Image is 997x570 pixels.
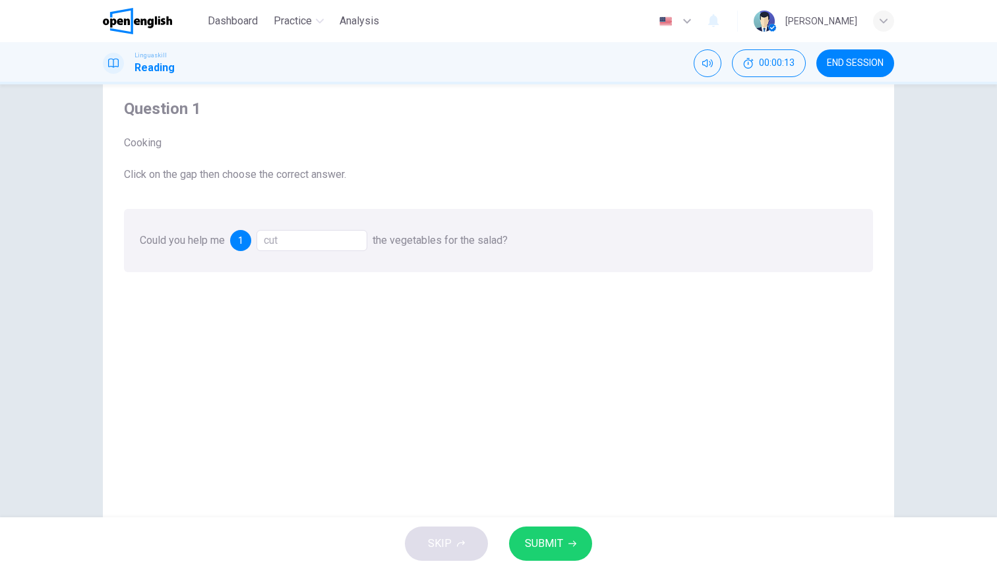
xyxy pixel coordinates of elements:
[525,534,563,553] span: SUBMIT
[754,11,775,32] img: Profile picture
[340,13,379,29] span: Analysis
[509,527,592,561] button: SUBMIT
[257,230,367,251] div: cut
[816,49,894,77] button: END SESSION
[334,9,384,33] button: Analysis
[202,9,263,33] button: Dashboard
[135,51,167,60] span: Linguaskill
[124,135,873,151] span: Cooking
[124,167,873,183] span: Click on the gap then choose the correct answer.
[732,49,806,77] div: Hide
[759,58,795,69] span: 00:00:13
[373,234,508,246] span: the vegetables for the salad?
[140,234,225,246] span: Could you help me
[694,49,721,77] div: Mute
[135,60,175,76] h1: Reading
[827,58,884,69] span: END SESSION
[103,8,202,34] a: OpenEnglish logo
[103,8,172,34] img: OpenEnglish logo
[657,16,674,26] img: en
[785,13,857,29] div: [PERSON_NAME]
[238,236,243,245] span: 1
[208,13,258,29] span: Dashboard
[274,13,312,29] span: Practice
[268,9,329,33] button: Practice
[732,49,806,77] button: 00:00:13
[124,98,873,119] h4: Question 1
